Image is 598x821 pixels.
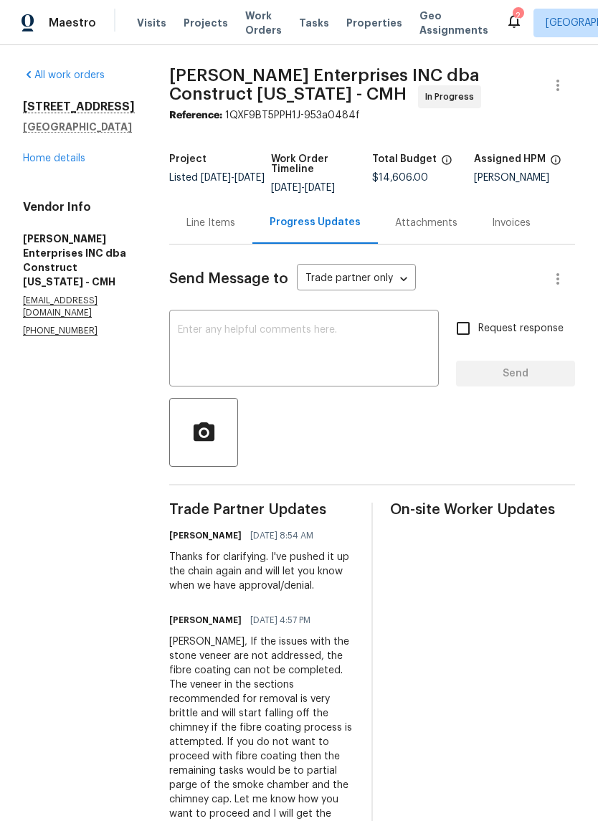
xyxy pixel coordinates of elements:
[550,154,561,173] span: The hpm assigned to this work order.
[395,216,457,230] div: Attachments
[169,550,354,593] div: Thanks for clarifying. I've pushed it up the chain again and will let you know when we have appro...
[513,9,523,23] div: 2
[169,503,354,517] span: Trade Partner Updates
[169,173,265,183] span: Listed
[305,183,335,193] span: [DATE]
[425,90,480,104] span: In Progress
[23,153,85,163] a: Home details
[250,528,313,543] span: [DATE] 8:54 AM
[271,154,373,174] h5: Work Order Timeline
[169,613,242,627] h6: [PERSON_NAME]
[169,272,288,286] span: Send Message to
[372,173,428,183] span: $14,606.00
[49,16,96,30] span: Maestro
[419,9,488,37] span: Geo Assignments
[169,108,575,123] div: 1QXF9BT5PPH1J-953a0484f
[23,200,135,214] h4: Vendor Info
[346,16,402,30] span: Properties
[186,216,235,230] div: Line Items
[271,183,335,193] span: -
[184,16,228,30] span: Projects
[474,154,546,164] h5: Assigned HPM
[23,232,135,289] h5: [PERSON_NAME] Enterprises INC dba Construct [US_STATE] - CMH
[390,503,575,517] span: On-site Worker Updates
[271,183,301,193] span: [DATE]
[137,16,166,30] span: Visits
[169,110,222,120] b: Reference:
[297,267,416,291] div: Trade partner only
[169,528,242,543] h6: [PERSON_NAME]
[169,67,480,103] span: [PERSON_NAME] Enterprises INC dba Construct [US_STATE] - CMH
[299,18,329,28] span: Tasks
[169,154,207,164] h5: Project
[492,216,531,230] div: Invoices
[245,9,282,37] span: Work Orders
[441,154,452,173] span: The total cost of line items that have been proposed by Opendoor. This sum includes line items th...
[250,613,310,627] span: [DATE] 4:57 PM
[201,173,265,183] span: -
[201,173,231,183] span: [DATE]
[270,215,361,229] div: Progress Updates
[23,70,105,80] a: All work orders
[234,173,265,183] span: [DATE]
[372,154,437,164] h5: Total Budget
[478,321,564,336] span: Request response
[474,173,576,183] div: [PERSON_NAME]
